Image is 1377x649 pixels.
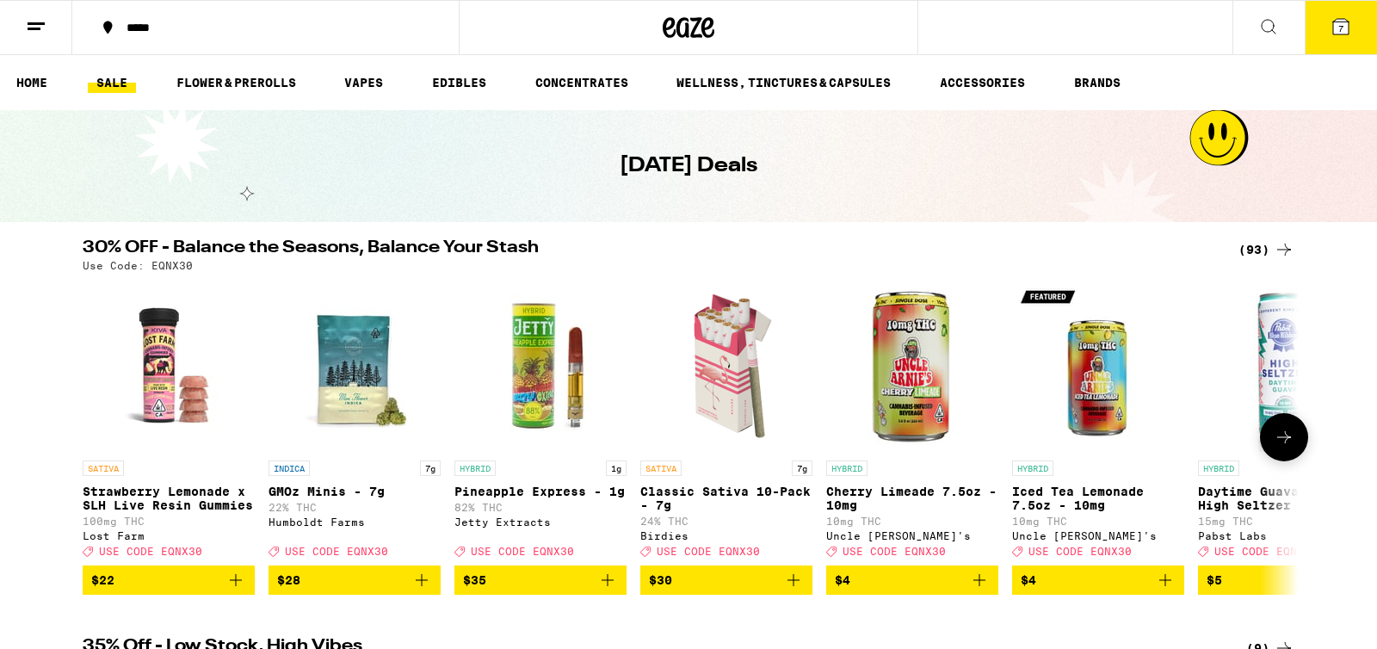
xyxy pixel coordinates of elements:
[835,573,850,587] span: $4
[8,72,56,93] a: HOME
[471,546,574,557] span: USE CODE EQNX30
[640,280,812,452] img: Birdies - Classic Sativa 10-Pack - 7g
[99,546,202,557] span: USE CODE EQNX30
[826,280,998,566] a: Open page for Cherry Limeade 7.5oz - 10mg from Uncle Arnie's
[606,460,627,476] p: 1g
[83,239,1210,260] h2: 30% OFF - Balance the Seasons, Balance Your Stash
[463,573,486,587] span: $35
[83,260,193,271] p: Use Code: EQNX30
[454,280,627,566] a: Open page for Pineapple Express - 1g from Jetty Extracts
[1028,546,1132,557] span: USE CODE EQNX30
[83,460,124,476] p: SATIVA
[83,566,255,595] button: Add to bag
[1198,280,1370,452] img: Pabst Labs - Daytime Guava 10:5 High Seltzer
[420,460,441,476] p: 7g
[826,530,998,541] div: Uncle [PERSON_NAME]'s
[454,460,496,476] p: HYBRID
[668,72,899,93] a: WELLNESS, TINCTURES & CAPSULES
[792,460,812,476] p: 7g
[1207,573,1222,587] span: $5
[1198,460,1239,476] p: HYBRID
[826,566,998,595] button: Add to bag
[527,72,637,93] a: CONCENTRATES
[1012,566,1184,595] button: Add to bag
[269,460,310,476] p: INDICA
[826,280,998,452] img: Uncle Arnie's - Cherry Limeade 7.5oz - 10mg
[83,530,255,541] div: Lost Farm
[83,280,255,566] a: Open page for Strawberry Lemonade x SLH Live Resin Gummies from Lost Farm
[1198,566,1370,595] button: Add to bag
[269,502,441,513] p: 22% THC
[1305,1,1377,54] button: 7
[826,516,998,527] p: 10mg THC
[269,280,441,566] a: Open page for GMOz Minis - 7g from Humboldt Farms
[454,485,627,498] p: Pineapple Express - 1g
[454,566,627,595] button: Add to bag
[657,546,760,557] span: USE CODE EQNX30
[1198,516,1370,527] p: 15mg THC
[1012,516,1184,527] p: 10mg THC
[269,566,441,595] button: Add to bag
[640,460,682,476] p: SATIVA
[168,72,305,93] a: FLOWER & PREROLLS
[826,460,868,476] p: HYBRID
[91,573,114,587] span: $22
[285,546,388,557] span: USE CODE EQNX30
[83,516,255,527] p: 100mg THC
[1198,485,1370,512] p: Daytime Guava 10:5 High Seltzer
[640,516,812,527] p: 24% THC
[1012,530,1184,541] div: Uncle [PERSON_NAME]'s
[649,573,672,587] span: $30
[269,485,441,498] p: GMOz Minis - 7g
[88,72,136,93] a: SALE
[454,502,627,513] p: 82% THC
[1198,530,1370,541] div: Pabst Labs
[269,280,441,452] img: Humboldt Farms - GMOz Minis - 7g
[454,280,627,452] img: Jetty Extracts - Pineapple Express - 1g
[620,151,757,181] h1: [DATE] Deals
[423,72,495,93] a: EDIBLES
[826,485,998,512] p: Cherry Limeade 7.5oz - 10mg
[1021,573,1036,587] span: $4
[640,530,812,541] div: Birdies
[640,485,812,512] p: Classic Sativa 10-Pack - 7g
[269,516,441,528] div: Humboldt Farms
[83,485,255,512] p: Strawberry Lemonade x SLH Live Resin Gummies
[1065,72,1129,93] a: BRANDS
[277,573,300,587] span: $28
[640,566,812,595] button: Add to bag
[1012,280,1184,452] img: Uncle Arnie's - Iced Tea Lemonade 7.5oz - 10mg
[454,516,627,528] div: Jetty Extracts
[1338,23,1343,34] span: 7
[1012,485,1184,512] p: Iced Tea Lemonade 7.5oz - 10mg
[336,72,392,93] a: VAPES
[1198,280,1370,566] a: Open page for Daytime Guava 10:5 High Seltzer from Pabst Labs
[1238,239,1294,260] a: (93)
[1012,280,1184,566] a: Open page for Iced Tea Lemonade 7.5oz - 10mg from Uncle Arnie's
[83,280,255,452] img: Lost Farm - Strawberry Lemonade x SLH Live Resin Gummies
[640,280,812,566] a: Open page for Classic Sativa 10-Pack - 7g from Birdies
[1012,460,1053,476] p: HYBRID
[843,546,946,557] span: USE CODE EQNX30
[931,72,1034,93] a: ACCESSORIES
